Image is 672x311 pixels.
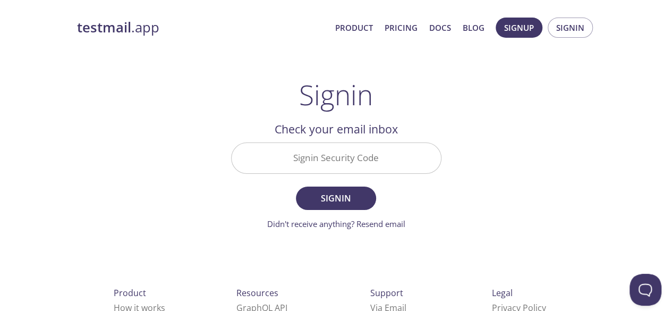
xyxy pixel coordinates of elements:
iframe: Help Scout Beacon - Open [630,274,661,306]
button: Signup [496,18,542,38]
a: testmail.app [77,19,327,37]
span: Support [370,287,403,299]
a: Docs [429,21,451,35]
span: Resources [236,287,278,299]
a: Blog [463,21,484,35]
a: Pricing [385,21,418,35]
button: Signin [296,187,376,210]
h2: Check your email inbox [231,120,441,138]
h1: Signin [299,79,373,111]
span: Signin [308,191,364,206]
span: Signin [556,21,584,35]
button: Signin [548,18,593,38]
span: Legal [492,287,513,299]
span: Product [114,287,146,299]
a: Product [335,21,373,35]
strong: testmail [77,18,131,37]
a: Didn't receive anything? Resend email [267,218,405,229]
span: Signup [504,21,534,35]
